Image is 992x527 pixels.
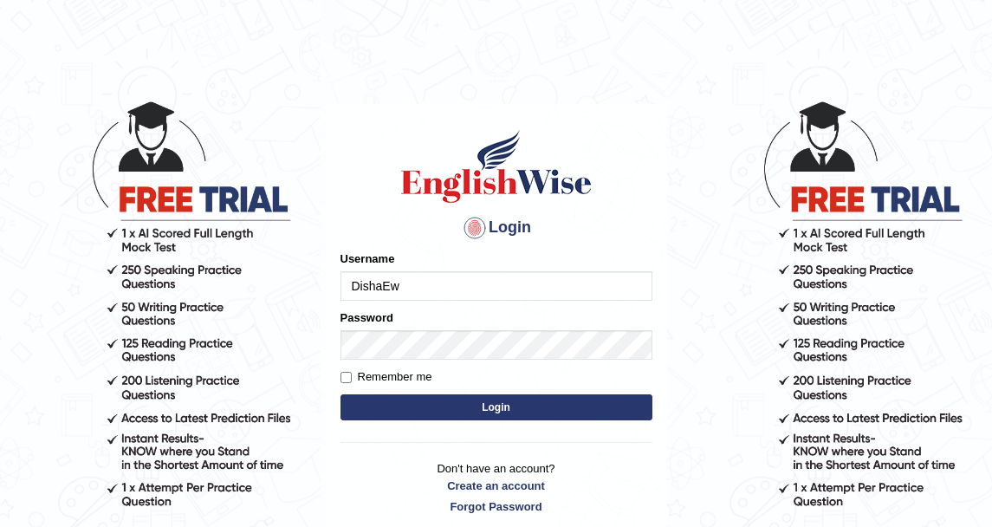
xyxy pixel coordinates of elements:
p: Don't have an account? [340,460,652,514]
h4: Login [340,214,652,242]
label: Remember me [340,368,432,386]
a: Create an account [340,478,652,494]
label: Username [340,250,395,267]
input: Remember me [340,372,352,383]
a: Forgot Password [340,498,652,515]
label: Password [340,309,393,326]
img: Logo of English Wise sign in for intelligent practice with AI [398,127,595,205]
button: Login [340,394,652,420]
